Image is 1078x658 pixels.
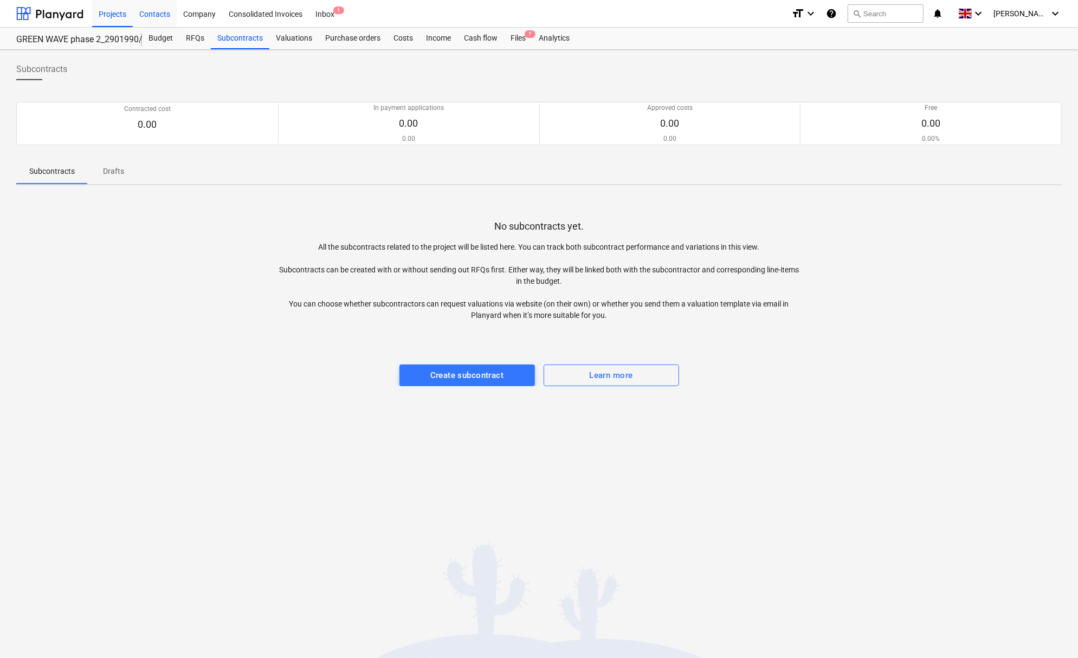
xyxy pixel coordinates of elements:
[333,6,344,14] span: 1
[589,368,632,382] div: Learn more
[211,28,269,49] a: Subcontracts
[848,4,924,23] button: Search
[921,117,940,130] p: 0.00
[932,7,943,20] i: notifications
[494,220,584,233] p: No subcontracts yet.
[277,242,801,321] p: All the subcontracts related to the project will be listed here. You can track both subcontract p...
[124,118,171,131] p: 0.00
[993,9,1048,18] span: [PERSON_NAME]
[804,7,817,20] i: keyboard_arrow_down
[101,166,127,177] p: Drafts
[647,134,693,144] p: 0.00
[791,7,804,20] i: format_size
[972,7,985,20] i: keyboard_arrow_down
[853,9,861,18] span: search
[544,364,679,386] button: Learn more
[504,28,532,49] a: Files7
[921,103,940,113] p: Free
[647,117,693,130] p: 0.00
[525,30,535,38] span: 7
[373,103,444,113] p: In payment applications
[457,28,504,49] a: Cash flow
[269,28,319,49] a: Valuations
[1024,606,1078,658] iframe: Chat Widget
[387,28,419,49] a: Costs
[179,28,211,49] a: RFQs
[430,368,504,382] div: Create subcontract
[921,134,940,144] p: 0.00%
[419,28,457,49] a: Income
[124,105,171,114] p: Contracted cost
[29,166,75,177] p: Subcontracts
[826,7,837,20] i: Knowledge base
[373,134,444,144] p: 0.00
[647,103,693,113] p: Approved costs
[16,34,129,45] div: GREEN WAVE phase 2_2901990/2901996/2901997
[532,28,576,49] a: Analytics
[16,63,67,76] span: Subcontracts
[504,28,532,49] div: Files
[319,28,387,49] a: Purchase orders
[373,117,444,130] p: 0.00
[142,28,179,49] a: Budget
[1049,7,1062,20] i: keyboard_arrow_down
[399,364,535,386] button: Create subcontract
